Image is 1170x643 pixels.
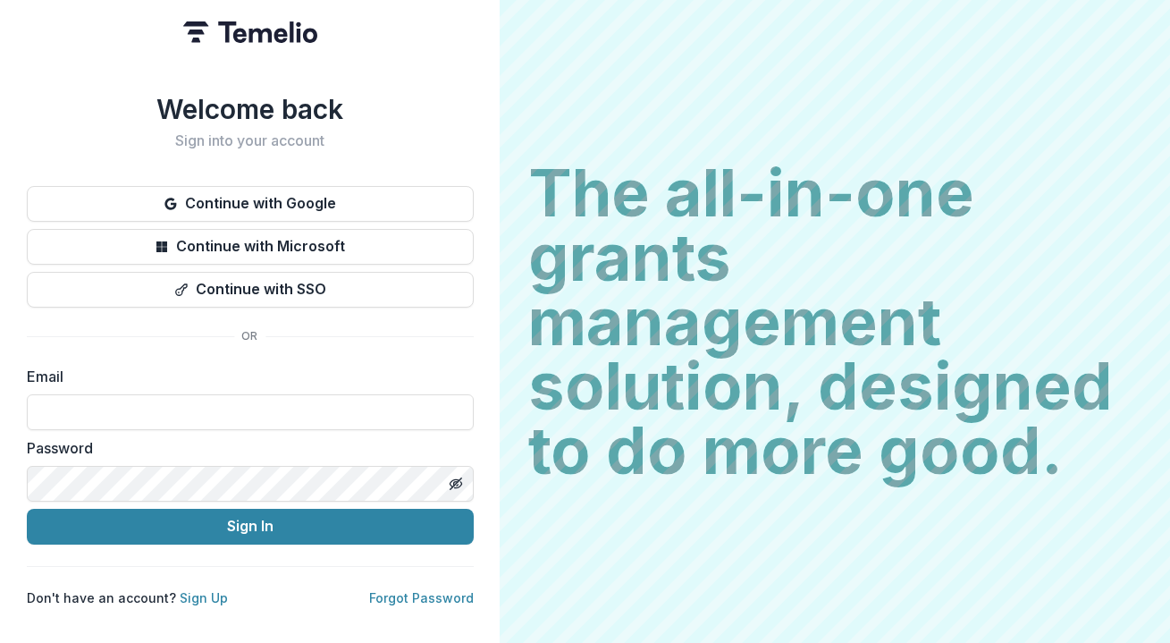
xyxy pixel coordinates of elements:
img: Temelio [183,21,317,43]
h1: Welcome back [27,93,474,125]
h2: Sign into your account [27,132,474,149]
p: Don't have an account? [27,588,228,607]
button: Continue with SSO [27,272,474,308]
button: Sign In [27,509,474,545]
button: Continue with Microsoft [27,229,474,265]
button: Toggle password visibility [442,470,470,498]
label: Password [27,437,463,459]
label: Email [27,366,463,387]
button: Continue with Google [27,186,474,222]
a: Sign Up [180,590,228,605]
a: Forgot Password [369,590,474,605]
